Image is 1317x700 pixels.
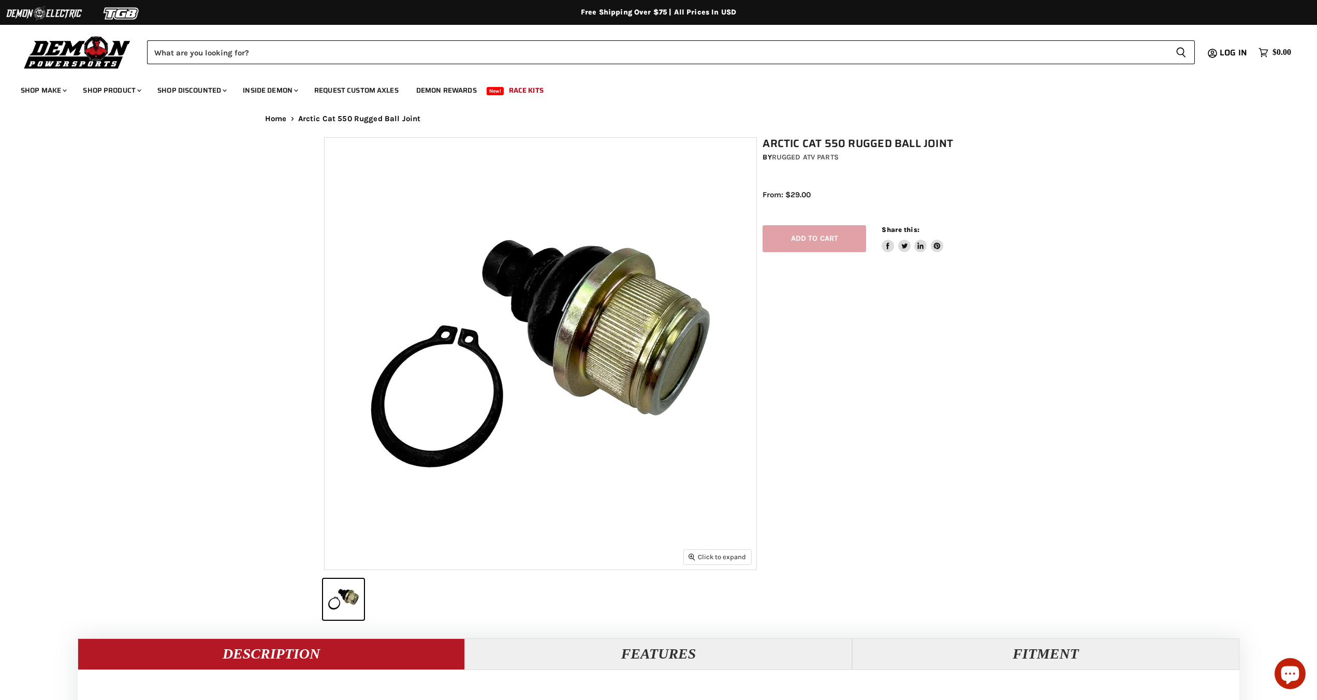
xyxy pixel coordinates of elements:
h1: Arctic Cat 550 Rugged Ball Joint [763,137,999,150]
span: Arctic Cat 550 Rugged Ball Joint [298,114,421,123]
span: Share this: [882,226,919,234]
div: by [763,152,999,163]
img: Arctic Cat 550 Rugged Ball Joint [325,138,756,570]
img: Demon Powersports [21,34,134,70]
input: Search [147,40,1167,64]
a: $0.00 [1253,45,1296,60]
span: From: $29.00 [763,190,811,199]
span: Click to expand [689,553,746,561]
div: Free Shipping Over $75 | All Prices In USD [244,8,1073,17]
a: Home [265,114,287,123]
a: Shop Product [75,80,148,101]
a: Request Custom Axles [306,80,406,101]
button: Fitment [852,638,1239,669]
a: Demon Rewards [408,80,485,101]
a: Rugged ATV Parts [772,153,839,162]
span: Log in [1220,46,1247,59]
button: Click to expand [684,550,751,564]
span: New! [487,87,504,95]
button: Arctic Cat 550 Rugged Ball Joint thumbnail [323,579,364,620]
a: Shop Discounted [150,80,233,101]
a: Log in [1215,48,1253,57]
button: Search [1167,40,1195,64]
ul: Main menu [13,76,1289,101]
nav: Breadcrumbs [244,114,1073,123]
span: $0.00 [1272,48,1291,57]
img: Demon Electric Logo 2 [5,4,83,23]
button: Features [465,638,852,669]
button: Description [78,638,465,669]
a: Inside Demon [235,80,304,101]
form: Product [147,40,1195,64]
a: Race Kits [501,80,551,101]
aside: Share this: [882,225,943,253]
a: Shop Make [13,80,73,101]
img: TGB Logo 2 [83,4,160,23]
inbox-online-store-chat: Shopify online store chat [1271,658,1309,692]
